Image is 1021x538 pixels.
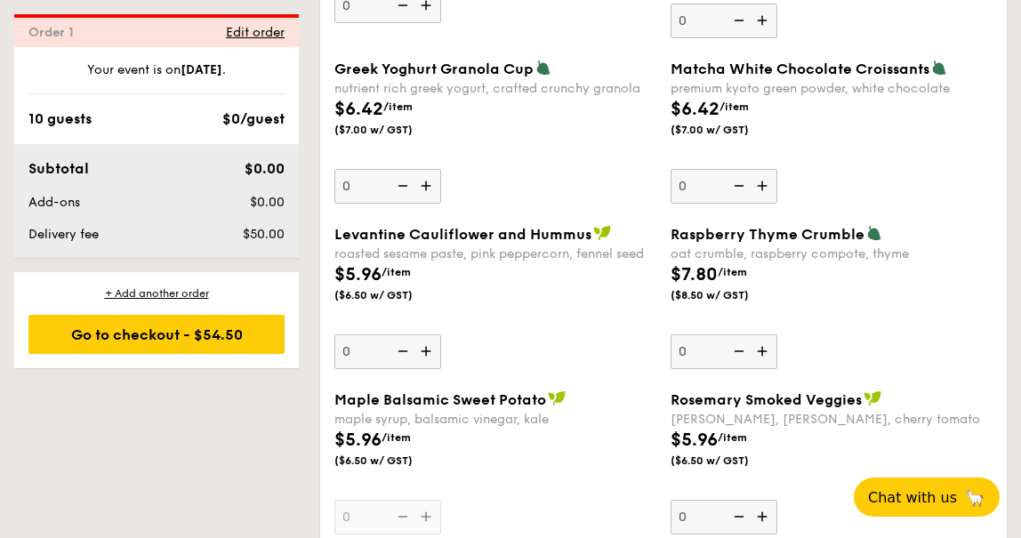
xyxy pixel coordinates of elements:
img: icon-add.58712e84.svg [751,169,777,203]
img: icon-add.58712e84.svg [414,334,441,368]
span: $0.00 [250,195,285,210]
img: icon-reduce.1d2dbef1.svg [388,334,414,368]
div: [PERSON_NAME], [PERSON_NAME], cherry tomato [671,412,993,427]
span: Matcha White Chocolate Croissants [671,60,929,77]
div: Go to checkout - $54.50 [28,315,285,354]
span: /item [382,266,411,278]
img: icon-add.58712e84.svg [751,334,777,368]
span: ($6.50 w/ GST) [334,454,454,468]
span: ($7.00 w/ GST) [334,123,454,137]
span: Maple Balsamic Sweet Potato [334,391,546,408]
span: Raspberry Thyme Crumble [671,226,864,243]
img: icon-vegan.f8ff3823.svg [864,390,881,406]
span: $5.96 [334,264,382,285]
span: Greek Yoghurt Granola Cup [334,60,534,77]
input: Matcha White Chocolate Croissantspremium kyoto green powder, white chocolate$6.42/item($7.00 w/ GST) [671,169,777,204]
div: oat crumble, raspberry compote, thyme [671,246,993,261]
img: icon-add.58712e84.svg [751,4,777,37]
span: Order 1 [28,25,81,40]
div: + Add another order [28,286,285,301]
img: icon-add.58712e84.svg [414,169,441,203]
img: icon-vegan.f8ff3823.svg [548,390,566,406]
div: Your event is on . [28,61,285,94]
span: $7.80 [671,264,718,285]
img: icon-reduce.1d2dbef1.svg [388,169,414,203]
span: /item [718,431,747,444]
span: $6.42 [334,99,383,120]
span: Delivery fee [28,227,99,242]
span: $5.96 [334,430,382,451]
span: $50.00 [243,227,285,242]
span: /item [718,266,747,278]
div: $0/guest [222,108,285,130]
span: Edit order [226,25,285,40]
input: Greek Yoghurt Granola Cupnutrient rich greek yogurt, crafted crunchy granola$6.42/item($7.00 w/ GST) [334,169,441,204]
span: Chat with us [868,489,957,506]
button: Chat with us🦙 [854,478,1000,517]
span: ($6.50 w/ GST) [334,288,454,302]
span: 🦙 [964,487,985,508]
span: /item [383,100,413,113]
span: $6.42 [671,99,720,120]
img: icon-reduce.1d2dbef1.svg [724,169,751,203]
input: ($6.50 w/ GST) [671,4,777,38]
img: icon-vegetarian.fe4039eb.svg [866,225,882,241]
span: /item [382,431,411,444]
input: Raspberry Thyme Crumbleoat crumble, raspberry compote, thyme$7.80/item($8.50 w/ GST) [671,334,777,369]
img: icon-vegetarian.fe4039eb.svg [931,60,947,76]
div: 10 guests [28,108,92,130]
div: maple syrup, balsamic vinegar, kale [334,412,656,427]
div: roasted sesame paste, pink peppercorn, fennel seed [334,246,656,261]
img: icon-reduce.1d2dbef1.svg [724,334,751,368]
img: icon-vegan.f8ff3823.svg [593,225,611,241]
span: $0.00 [245,160,285,177]
img: icon-add.58712e84.svg [751,500,777,534]
div: nutrient rich greek yogurt, crafted crunchy granola [334,81,656,96]
div: premium kyoto green powder, white chocolate [671,81,993,96]
span: Add-ons [28,195,80,210]
span: ($8.50 w/ GST) [671,288,791,302]
span: Rosemary Smoked Veggies [671,391,862,408]
img: icon-vegetarian.fe4039eb.svg [535,60,551,76]
span: $5.96 [671,430,718,451]
span: ($7.00 w/ GST) [671,123,791,137]
input: Rosemary Smoked Veggies[PERSON_NAME], [PERSON_NAME], cherry tomato$5.96/item($6.50 w/ GST) [671,500,777,534]
span: /item [720,100,749,113]
img: icon-reduce.1d2dbef1.svg [724,500,751,534]
img: icon-reduce.1d2dbef1.svg [724,4,751,37]
span: ($6.50 w/ GST) [671,454,791,468]
span: Levantine Cauliflower and Hummus [334,226,591,243]
input: Levantine Cauliflower and Hummusroasted sesame paste, pink peppercorn, fennel seed$5.96/item($6.5... [334,334,441,369]
span: Subtotal [28,160,89,177]
strong: [DATE] [181,62,222,77]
